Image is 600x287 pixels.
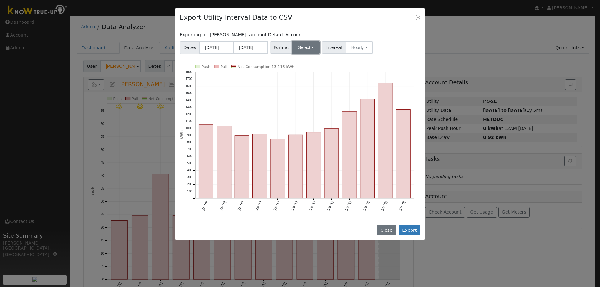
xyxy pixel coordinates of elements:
text: [DATE] [381,200,388,211]
rect: onclick="" [253,134,267,198]
text: [DATE] [219,200,227,211]
text: 1800 [186,70,193,74]
button: Hourly [346,41,373,54]
span: Interval [322,41,346,54]
text: 600 [187,154,192,158]
rect: onclick="" [217,126,231,198]
text: 1700 [186,77,193,81]
h4: Export Utility Interval Data to CSV [180,12,292,22]
rect: onclick="" [288,135,303,198]
rect: onclick="" [235,136,249,198]
text: [DATE] [291,200,298,211]
span: Dates [180,41,200,54]
text: 1600 [186,84,193,88]
button: Close [414,13,422,22]
text: 1400 [186,98,193,102]
text: [DATE] [345,200,352,211]
text: 1500 [186,91,193,95]
text: 200 [187,182,192,186]
text: Push [202,65,211,69]
rect: onclick="" [307,132,321,198]
rect: onclick="" [199,124,213,198]
text: 0 [191,196,193,200]
rect: onclick="" [396,109,411,198]
text: [DATE] [327,200,334,211]
button: Close [377,225,396,235]
text: 100 [187,190,192,193]
text: 1100 [186,119,193,123]
text: 1300 [186,105,193,109]
text: 1000 [186,126,193,130]
label: Exporting for [PERSON_NAME], account Default Account [180,32,303,38]
text: Pull [221,65,227,69]
text: [DATE] [201,200,208,211]
rect: onclick="" [360,99,375,198]
text: 400 [187,168,192,172]
text: [DATE] [273,200,280,211]
text: 1200 [186,112,193,116]
rect: onclick="" [378,83,392,198]
text: 800 [187,140,192,144]
text: 300 [187,176,192,179]
button: Select [292,41,320,54]
text: kWh [179,130,184,140]
text: 700 [187,147,192,151]
button: Export [399,225,420,235]
text: [DATE] [309,200,316,211]
text: [DATE] [255,200,262,211]
rect: onclick="" [271,139,285,198]
rect: onclick="" [342,112,357,198]
text: 900 [187,133,192,137]
text: [DATE] [398,200,406,211]
text: Net Consumption 13,116 kWh [237,65,294,69]
span: Format [270,41,293,54]
text: 500 [187,161,192,165]
text: [DATE] [237,200,244,211]
rect: onclick="" [324,129,339,198]
text: [DATE] [362,200,370,211]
